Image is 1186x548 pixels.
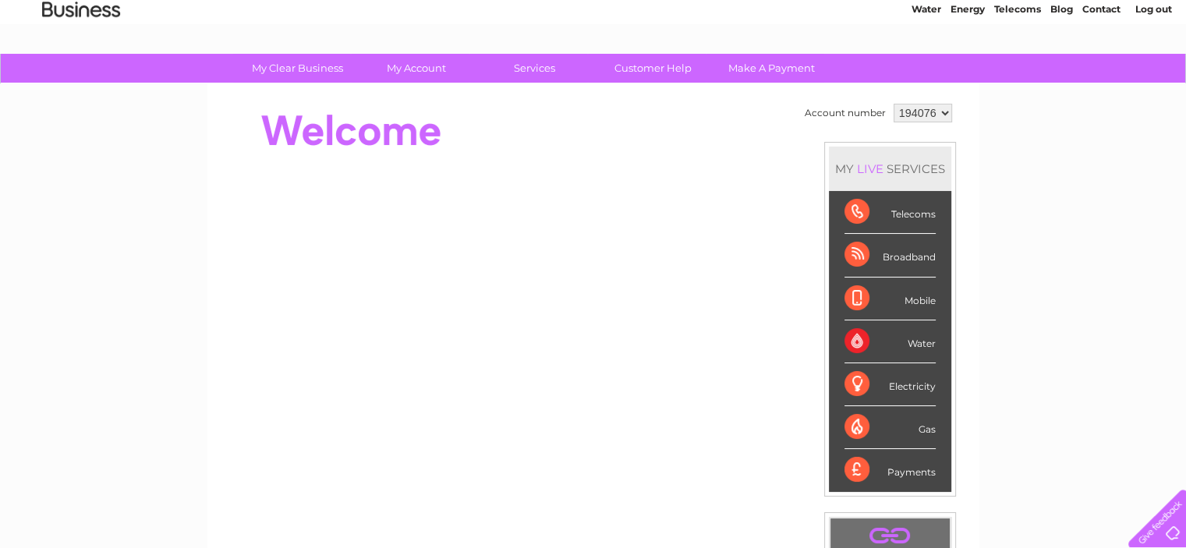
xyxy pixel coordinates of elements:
[994,66,1041,78] a: Telecoms
[844,191,936,234] div: Telecoms
[707,54,836,83] a: Make A Payment
[912,66,941,78] a: Water
[844,320,936,363] div: Water
[844,449,936,491] div: Payments
[844,234,936,277] div: Broadband
[233,54,362,83] a: My Clear Business
[951,66,985,78] a: Energy
[1135,66,1171,78] a: Log out
[854,161,887,176] div: LIVE
[1082,66,1121,78] a: Contact
[844,363,936,406] div: Electricity
[892,8,1000,27] a: 0333 014 3131
[589,54,717,83] a: Customer Help
[1050,66,1073,78] a: Blog
[352,54,480,83] a: My Account
[225,9,962,76] div: Clear Business is a trading name of Verastar Limited (registered in [GEOGRAPHIC_DATA] No. 3667643...
[801,100,890,126] td: Account number
[844,278,936,320] div: Mobile
[829,147,951,191] div: MY SERVICES
[470,54,599,83] a: Services
[41,41,121,88] img: logo.png
[844,406,936,449] div: Gas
